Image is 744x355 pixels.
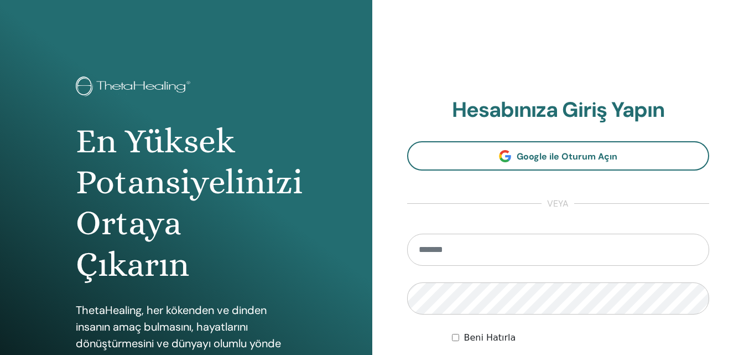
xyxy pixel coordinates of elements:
font: veya [547,198,569,209]
font: En Yüksek Potansiyelinizi Ortaya Çıkarın [76,121,303,284]
font: Beni Hatırla [464,332,516,343]
div: Beni süresiz olarak veya manuel olarak çıkış yapana kadar kimlik doğrulamalı tut [452,331,709,344]
a: Google ile Oturum Açın [407,141,710,171]
font: Hesabınıza Giriş Yapın [452,96,664,124]
font: Google ile Oturum Açın [517,151,617,162]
